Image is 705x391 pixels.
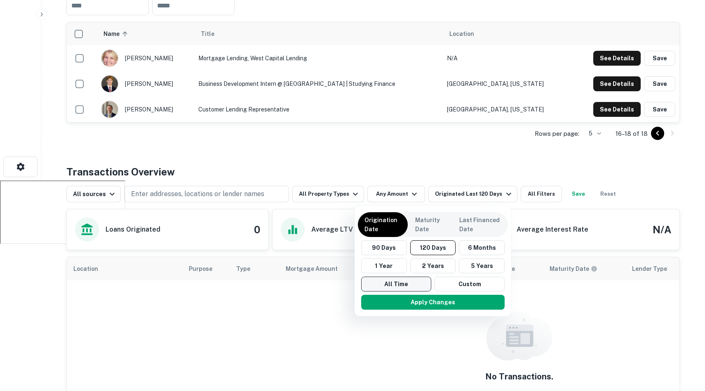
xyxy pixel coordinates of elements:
[361,295,505,310] button: Apply Changes
[361,258,407,273] button: 1 Year
[361,240,407,255] button: 90 Days
[364,216,401,234] p: Origination Date
[435,277,505,291] button: Custom
[459,216,501,234] p: Last Financed Date
[459,258,505,273] button: 5 Years
[410,240,456,255] button: 120 Days
[410,258,456,273] button: 2 Years
[415,216,445,234] p: Maturity Date
[361,277,431,291] button: All Time
[664,325,705,365] iframe: Chat Widget
[459,240,505,255] button: 6 Months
